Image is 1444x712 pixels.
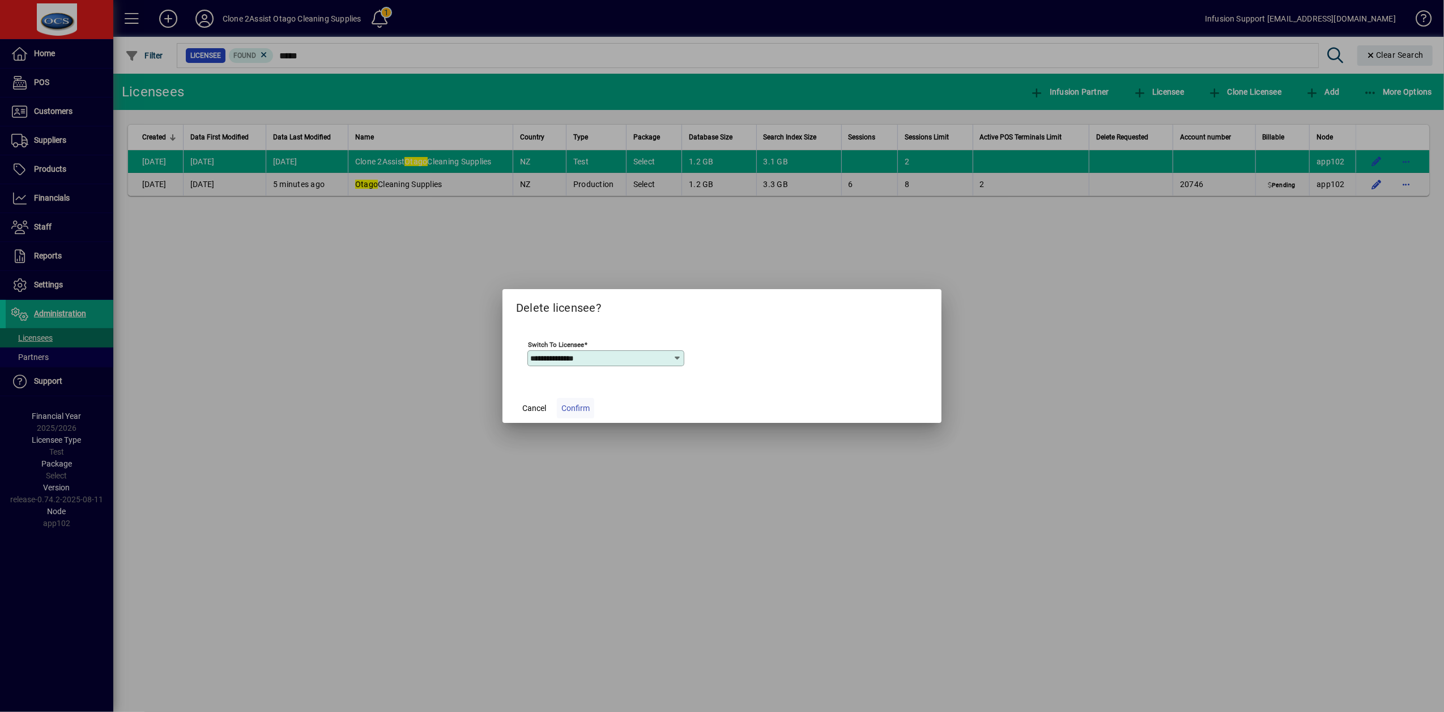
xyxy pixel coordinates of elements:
[522,402,546,414] span: Cancel
[528,341,584,349] mat-label: Switch to licensee
[557,398,594,418] button: Confirm
[502,289,942,322] h2: Delete licensee?
[561,402,590,414] span: Confirm
[516,398,552,418] button: Cancel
